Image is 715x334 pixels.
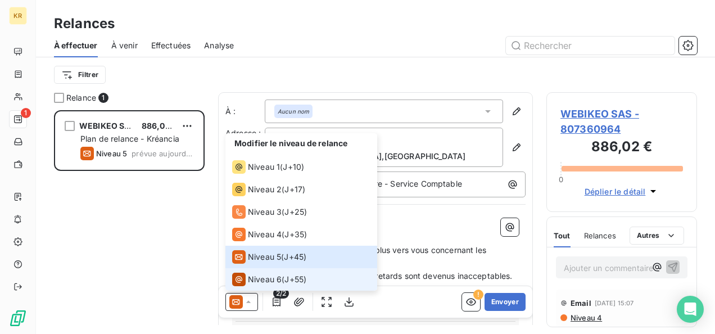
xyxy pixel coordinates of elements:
div: ( [232,205,307,219]
span: J+25 ) [284,206,307,218]
span: J+55 ) [284,274,306,285]
span: Email [571,299,591,308]
span: Niveau 4 [569,313,602,322]
span: Niveau 4 [248,229,282,240]
span: J+45 ) [284,251,306,263]
span: Adresse : [225,128,261,138]
span: 1 [98,93,108,103]
h3: Relances [54,13,115,34]
span: Niveau 5 [96,149,127,158]
button: Déplier le détail [581,185,663,198]
img: Logo LeanPay [9,309,27,327]
span: Niveau 1 [248,161,280,173]
p: [STREET_ADDRESS] [274,143,494,152]
div: grid [54,110,205,334]
div: ( [232,273,306,286]
span: prévue aujourd’hui [132,149,194,158]
span: Modifier le niveau de relance [234,138,347,148]
span: Relance [66,92,96,103]
span: Tout [554,231,571,240]
div: Open Intercom Messenger [677,296,704,323]
span: J+10 ) [283,161,304,173]
span: Niveau 6 [248,274,282,285]
span: Niveau 3 [248,206,282,218]
span: 1 [21,108,31,118]
span: À venir [111,40,138,51]
input: Rechercher [506,37,675,55]
span: Déplier le détail [585,186,646,197]
span: Plan de relance - Kréancia [80,134,179,143]
span: À effectuer [54,40,98,51]
h3: 886,02 € [560,137,683,159]
span: Niveau 2 [248,184,282,195]
span: Relances [584,231,616,240]
div: ( [232,160,304,174]
span: 886,02 € [142,121,178,130]
span: J+17 ) [284,184,305,195]
span: ] Relance facture - Service Comptable [318,179,462,188]
span: Effectuées [151,40,191,51]
p: 13290 [GEOGRAPHIC_DATA] , [GEOGRAPHIC_DATA] [274,152,494,161]
label: À : [225,106,265,117]
div: ( [232,183,305,196]
div: ( [232,250,306,264]
em: Aucun nom [278,107,309,115]
button: Envoyer [485,293,526,311]
span: WEBIKEO SAS - 807360964 [560,106,683,137]
button: Filtrer [54,66,106,84]
p: WEBIKEO SAS [274,134,494,143]
span: 0 [559,175,563,184]
span: J+35 ) [284,229,307,240]
span: [DATE] 15:07 [595,300,634,306]
span: 2/2 [273,288,289,299]
div: KR [9,7,27,25]
span: Niveau 5 [248,251,281,263]
span: WEBIKEO SAS [79,121,135,130]
span: Analyse [204,40,234,51]
div: ( [232,228,307,241]
button: Autres [630,227,684,245]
